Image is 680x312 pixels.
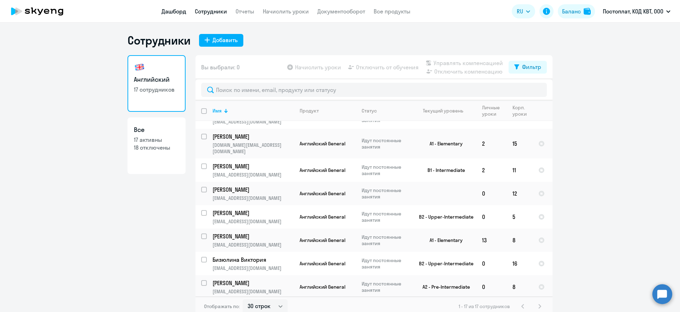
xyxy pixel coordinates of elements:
td: 2 [476,158,507,182]
p: Постоплат, КОД КВТ, ООО [603,7,663,16]
span: Английский General [300,260,345,267]
a: Сотрудники [195,8,227,15]
p: Идут постоянные занятия [362,281,410,293]
a: [PERSON_NAME] [212,209,294,217]
p: Идут постоянные занятия [362,187,410,200]
h3: Английский [134,75,179,84]
div: Имя [212,108,222,114]
td: 0 [476,275,507,299]
div: Личные уроки [482,104,506,117]
div: Текущий уровень [423,108,463,114]
a: Документооборот [317,8,365,15]
div: Корп. уроки [512,104,527,117]
a: [PERSON_NAME] [212,186,294,193]
a: Английский17 сотрудников [127,55,186,112]
td: 8 [507,275,533,299]
div: Добавить [212,36,238,44]
a: [PERSON_NAME] [212,133,294,140]
td: A1 - Elementary [410,129,476,158]
p: [EMAIL_ADDRESS][DOMAIN_NAME] [212,119,294,125]
h3: Все [134,125,179,134]
a: Начислить уроки [263,8,309,15]
a: Бизюлина Виктория [212,256,294,264]
p: [EMAIL_ADDRESS][DOMAIN_NAME] [212,242,294,248]
button: Фильтр [509,61,547,74]
button: Балансbalance [558,4,595,18]
p: Бизюлина Виктория [212,256,293,264]
a: Отчеты [236,8,254,15]
td: 0 [476,205,507,229]
p: Идут постоянные занятия [362,164,410,177]
td: 2 [476,129,507,158]
div: Фильтр [522,63,541,71]
td: 11 [507,158,533,182]
div: Личные уроки [482,104,500,117]
button: Добавить [199,34,243,47]
td: 15 [507,129,533,158]
img: english [134,62,145,73]
a: Все продукты [374,8,410,15]
p: Идут постоянные занятия [362,257,410,270]
span: Английский General [300,140,345,147]
a: Дашборд [161,8,186,15]
a: [PERSON_NAME] [212,232,294,240]
p: 18 отключены [134,144,179,151]
div: Имя [212,108,294,114]
td: B2 - Upper-Intermediate [410,205,476,229]
span: RU [517,7,523,16]
span: Английский General [300,284,345,290]
div: Продукт [300,108,356,114]
span: Английский General [300,237,345,243]
p: [PERSON_NAME] [212,279,293,287]
td: A1 - Elementary [410,229,476,252]
p: Идут постоянные занятия [362,234,410,247]
p: [PERSON_NAME] [212,133,293,140]
p: [EMAIL_ADDRESS][DOMAIN_NAME] [212,195,294,201]
td: B2 - Upper-Intermediate [410,252,476,275]
a: Все17 активны18 отключены [127,117,186,174]
span: Отображать по: [204,303,240,310]
td: A2 - Pre-Intermediate [410,275,476,299]
span: Английский General [300,214,345,220]
td: 5 [507,205,533,229]
p: [EMAIL_ADDRESS][DOMAIN_NAME] [212,218,294,225]
button: Постоплат, КОД КВТ, ООО [599,3,674,20]
p: Идут постоянные занятия [362,137,410,150]
p: [PERSON_NAME] [212,186,293,193]
div: Продукт [300,108,319,114]
p: [PERSON_NAME] [212,162,293,170]
a: [PERSON_NAME] [212,279,294,287]
p: [DOMAIN_NAME][EMAIL_ADDRESS][DOMAIN_NAME] [212,142,294,155]
td: 0 [476,182,507,205]
div: Текущий уровень [416,108,476,114]
p: Идут постоянные занятия [362,210,410,223]
p: 17 сотрудников [134,86,179,93]
div: Статус [362,108,377,114]
span: Английский General [300,190,345,197]
span: Вы выбрали: 0 [201,63,240,71]
td: 13 [476,229,507,252]
td: 8 [507,229,533,252]
button: RU [512,4,535,18]
a: [PERSON_NAME] [212,162,294,170]
td: 16 [507,252,533,275]
div: Статус [362,108,410,114]
div: Корп. уроки [512,104,532,117]
p: [PERSON_NAME] [212,209,293,217]
p: [PERSON_NAME] [212,232,293,240]
p: 17 активны [134,136,179,144]
span: Английский General [300,167,345,173]
div: Баланс [562,7,581,16]
img: balance [584,8,591,15]
p: [EMAIL_ADDRESS][DOMAIN_NAME] [212,265,294,271]
h1: Сотрудники [127,33,191,47]
p: [EMAIL_ADDRESS][DOMAIN_NAME] [212,288,294,295]
td: 12 [507,182,533,205]
td: B1 - Intermediate [410,158,476,182]
span: 1 - 17 из 17 сотрудников [459,303,510,310]
input: Поиск по имени, email, продукту или статусу [201,83,547,97]
p: [EMAIL_ADDRESS][DOMAIN_NAME] [212,172,294,178]
td: 0 [476,252,507,275]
